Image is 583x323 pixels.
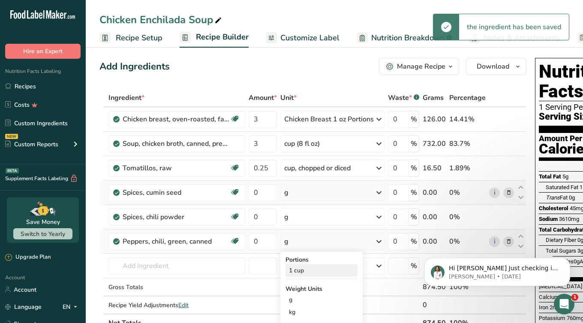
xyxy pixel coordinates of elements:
[123,163,230,173] div: Tomatillos, raw
[284,114,374,124] div: Chicken Breast 1 oz Portions
[423,139,446,149] div: 732.00
[63,302,81,312] div: EN
[178,301,189,309] span: Edit
[108,301,245,310] div: Recipe Yield Adjustments
[449,187,486,198] div: 0%
[284,139,320,149] div: cup (8 fl oz)
[196,31,249,43] span: Recipe Builder
[539,304,548,311] span: Iron
[123,187,230,198] div: Spices, cumin seed
[412,240,583,300] iframe: Intercom notifications message
[108,283,245,292] div: Gross Totals
[449,236,486,247] div: 0%
[539,173,561,180] span: Total Fat
[423,93,444,103] span: Grams
[13,228,72,239] button: Switch to Yearly
[284,163,351,173] div: cup, chopped or diced
[459,14,569,40] div: the ingredient has been saved
[539,315,565,321] span: Potassium
[280,32,340,44] span: Customize Label
[284,236,288,247] div: g
[285,293,358,306] div: g
[477,61,509,72] span: Download
[285,284,358,293] div: Weight Units
[123,114,230,124] div: Chicken breast, oven-roasted, fat-free, sliced
[99,60,170,74] div: Add Ingredients
[554,294,574,314] iframe: Intercom live chat
[180,27,249,48] a: Recipe Builder
[449,212,486,222] div: 0%
[562,173,568,180] span: 5g
[285,255,358,264] div: Portions
[423,163,446,173] div: 16.50
[423,114,446,124] div: 126.00
[280,93,297,103] span: Unit
[388,93,419,103] div: Waste
[546,194,560,201] i: Trans
[423,300,446,310] div: 0
[5,134,18,139] div: NEW
[550,304,561,311] span: 2mg
[489,187,500,198] a: i
[449,114,486,124] div: 14.41%
[266,28,340,48] a: Customize Label
[423,236,446,247] div: 0.00
[559,216,579,222] span: 3610mg
[99,28,162,48] a: Recipe Setup
[6,168,19,173] div: BETA
[546,237,576,243] span: Dietary Fiber
[123,212,230,222] div: Spices, chili powder
[449,163,486,173] div: 1.89%
[123,236,230,247] div: Peppers, chili, green, canned
[466,58,526,75] button: Download
[546,184,578,190] span: Saturated Fat
[423,187,446,198] div: 0.00
[489,236,500,247] a: i
[21,230,65,238] span: Switch to Yearly
[569,194,575,201] span: 0g
[5,44,81,59] button: Hire an Expert
[99,12,223,27] div: Chicken Enchilada Soup
[26,217,60,226] div: Save Money
[249,93,277,103] span: Amount
[116,32,162,44] span: Recipe Setup
[284,212,288,222] div: g
[285,306,358,318] div: kg
[357,28,452,48] a: Nutrition Breakdown
[5,253,51,262] div: Upgrade Plan
[5,140,58,149] div: Custom Reports
[379,58,459,75] button: Manage Recipe
[285,264,358,277] div: 1 cup
[123,139,230,149] div: Soup, chicken broth, canned, prepared with equal volume water
[423,212,446,222] div: 0.00
[5,299,42,314] a: Language
[397,61,445,72] div: Manage Recipe
[449,139,486,149] div: 83.7%
[284,187,288,198] div: g
[449,93,486,103] span: Percentage
[539,205,568,211] span: Cholesterol
[571,294,578,301] span: 1
[546,194,568,201] span: Fat
[539,216,558,222] span: Sodium
[371,32,445,44] span: Nutrition Breakdown
[108,257,245,275] input: Add Ingredient
[108,93,144,103] span: Ingredient
[539,294,559,300] span: Calcium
